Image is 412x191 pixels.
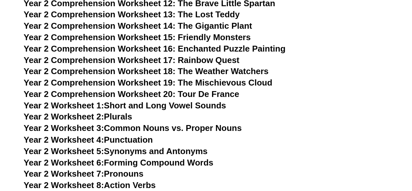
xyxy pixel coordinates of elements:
[24,135,104,144] span: Year 2 Worksheet 4:
[24,168,104,178] span: Year 2 Worksheet 7:
[24,157,104,167] span: Year 2 Worksheet 6:
[24,78,272,88] a: Year 2 Comprehension Worksheet 19: The Mischievous Cloud
[24,135,153,144] a: Year 2 Worksheet 4:Punctuation
[24,112,104,121] span: Year 2 Worksheet 2:
[24,123,104,133] span: Year 2 Worksheet 3:
[24,101,104,110] span: Year 2 Worksheet 1:
[24,146,208,156] a: Year 2 Worksheet 5:Synonyms and Antonyms
[24,112,132,121] a: Year 2 Worksheet 2:Plurals
[24,66,269,76] a: Year 2 Comprehension Worksheet 18: The Weather Watchers
[24,123,242,133] a: Year 2 Worksheet 3:Common Nouns vs. Proper Nouns
[24,180,156,190] a: Year 2 Worksheet 8:Action Verbs
[24,180,104,190] span: Year 2 Worksheet 8:
[24,21,252,31] a: Year 2 Comprehension Worksheet 14: The Gigantic Plant
[24,9,240,19] a: Year 2 Comprehension Worksheet 13: The Lost Teddy
[24,101,226,110] a: Year 2 Worksheet 1:Short and Long Vowel Sounds
[24,157,213,167] a: Year 2 Worksheet 6:Forming Compound Words
[304,117,412,191] iframe: Chat Widget
[24,55,239,65] a: Year 2 Comprehension Worksheet 17: Rainbow Quest
[24,89,239,99] a: Year 2 Comprehension Worksheet 20: Tour De France
[24,32,251,42] a: Year 2 Comprehension Worksheet 15: Friendly Monsters
[24,44,286,54] a: Year 2 Comprehension Worksheet 16: Enchanted Puzzle Painting
[24,146,104,156] span: Year 2 Worksheet 5:
[24,168,144,178] a: Year 2 Worksheet 7:Pronouns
